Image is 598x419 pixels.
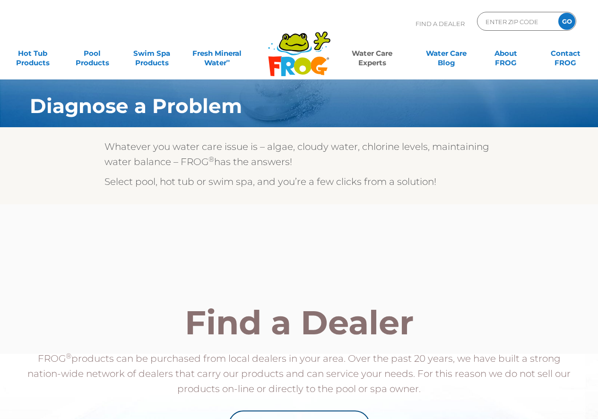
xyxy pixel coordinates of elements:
a: PoolProducts [69,44,115,63]
p: Find A Dealer [416,12,465,35]
a: Water CareExperts [335,44,410,63]
sup: ® [66,351,71,360]
a: Fresh MineralWater∞ [188,44,246,63]
img: Frog Products Logo [263,19,336,77]
p: Select pool, hot tub or swim spa, and you’re a few clicks from a solution! [104,174,494,189]
a: ContactFROG [542,44,589,63]
strong: Diagnose a Problem [30,94,242,118]
a: Water CareBlog [423,44,469,63]
h2: Find a Dealer [21,306,577,339]
a: AboutFROG [483,44,529,63]
a: Hot TubProducts [9,44,56,63]
a: Swim SpaProducts [129,44,175,63]
sup: ® [208,155,214,164]
sup: ∞ [226,57,230,64]
p: FROG products can be purchased from local dealers in your area. Over the past 20 years, we have b... [21,351,577,396]
input: GO [558,13,575,30]
p: Whatever you water care issue is – algae, cloudy water, chlorine levels, maintaining water balanc... [104,139,494,169]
